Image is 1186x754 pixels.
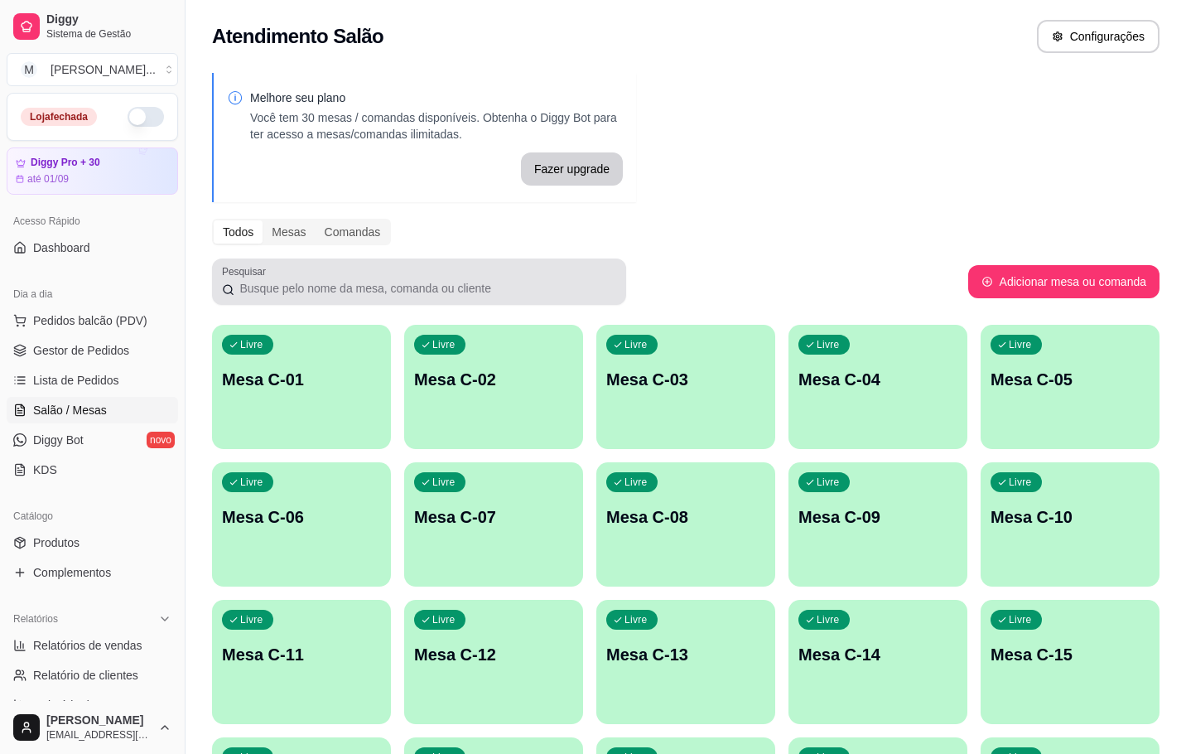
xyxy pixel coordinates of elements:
button: LivreMesa C-01 [212,325,391,449]
p: Mesa C-09 [798,505,957,529]
div: [PERSON_NAME] ... [51,61,156,78]
span: M [21,61,37,78]
p: Livre [240,338,263,351]
p: Livre [240,476,263,489]
a: Relatório de clientes [7,662,178,689]
span: KDS [33,462,57,478]
span: [EMAIL_ADDRESS][DOMAIN_NAME] [46,728,152,742]
button: LivreMesa C-13 [596,600,775,724]
p: Mesa C-04 [798,368,957,391]
label: Pesquisar [222,264,272,278]
div: Mesas [263,220,315,244]
p: Mesa C-11 [222,643,381,666]
span: Pedidos balcão (PDV) [33,312,147,329]
article: Diggy Pro + 30 [31,157,100,169]
p: Mesa C-15 [991,643,1150,666]
a: Diggy Botnovo [7,427,178,453]
a: Lista de Pedidos [7,367,178,394]
p: Mesa C-07 [414,505,573,529]
button: LivreMesa C-10 [981,462,1159,587]
p: Livre [1009,476,1032,489]
p: Mesa C-06 [222,505,381,529]
a: KDS [7,457,178,483]
button: LivreMesa C-14 [788,600,967,724]
button: LivreMesa C-04 [788,325,967,449]
p: Mesa C-12 [414,643,573,666]
span: Sistema de Gestão [46,27,171,41]
p: Mesa C-10 [991,505,1150,529]
p: Mesa C-14 [798,643,957,666]
input: Pesquisar [234,280,616,297]
button: Select a team [7,53,178,86]
a: Complementos [7,559,178,586]
p: Livre [432,476,456,489]
p: Livre [1009,613,1032,626]
span: Complementos [33,564,111,581]
button: Configurações [1037,20,1159,53]
h2: Atendimento Salão [212,23,383,50]
a: Relatório de mesas [7,692,178,718]
p: Livre [432,338,456,351]
p: Mesa C-01 [222,368,381,391]
p: Livre [817,613,840,626]
button: LivreMesa C-12 [404,600,583,724]
button: LivreMesa C-08 [596,462,775,587]
div: Comandas [316,220,390,244]
p: Livre [240,613,263,626]
div: Loja fechada [21,108,97,126]
a: Diggy Pro + 30até 01/09 [7,147,178,195]
button: Fazer upgrade [521,152,623,186]
article: até 01/09 [27,172,69,186]
p: Livre [624,613,648,626]
button: LivreMesa C-11 [212,600,391,724]
span: Gestor de Pedidos [33,342,129,359]
span: Lista de Pedidos [33,372,119,389]
div: Acesso Rápido [7,208,178,234]
p: Mesa C-05 [991,368,1150,391]
p: Livre [1009,338,1032,351]
span: Produtos [33,534,80,551]
span: Diggy [46,12,171,27]
p: Livre [817,338,840,351]
button: LivreMesa C-07 [404,462,583,587]
button: Alterar Status [128,107,164,127]
div: Todos [214,220,263,244]
button: LivreMesa C-05 [981,325,1159,449]
p: Mesa C-13 [606,643,765,666]
p: Livre [817,476,840,489]
span: Diggy Bot [33,432,84,448]
div: Catálogo [7,503,178,529]
span: Dashboard [33,239,90,256]
button: LivreMesa C-02 [404,325,583,449]
a: Dashboard [7,234,178,261]
span: Salão / Mesas [33,402,107,418]
a: Relatórios de vendas [7,632,178,659]
div: Dia a dia [7,281,178,307]
p: Mesa C-08 [606,505,765,529]
p: Livre [624,476,648,489]
button: LivreMesa C-03 [596,325,775,449]
p: Livre [432,613,456,626]
span: Relatórios [13,612,58,626]
a: DiggySistema de Gestão [7,7,178,46]
p: Você tem 30 mesas / comandas disponíveis. Obtenha o Diggy Bot para ter acesso a mesas/comandas il... [250,109,623,143]
span: Relatório de mesas [33,697,133,713]
span: Relatórios de vendas [33,637,142,654]
p: Melhore seu plano [250,89,623,106]
span: Relatório de clientes [33,667,138,684]
a: Salão / Mesas [7,397,178,423]
p: Livre [624,338,648,351]
button: LivreMesa C-15 [981,600,1159,724]
button: Pedidos balcão (PDV) [7,307,178,334]
a: Produtos [7,529,178,556]
a: Gestor de Pedidos [7,337,178,364]
button: LivreMesa C-06 [212,462,391,587]
p: Mesa C-02 [414,368,573,391]
button: Adicionar mesa ou comanda [968,265,1159,298]
button: LivreMesa C-09 [788,462,967,587]
span: [PERSON_NAME] [46,713,152,728]
p: Mesa C-03 [606,368,765,391]
button: [PERSON_NAME][EMAIL_ADDRESS][DOMAIN_NAME] [7,708,178,747]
